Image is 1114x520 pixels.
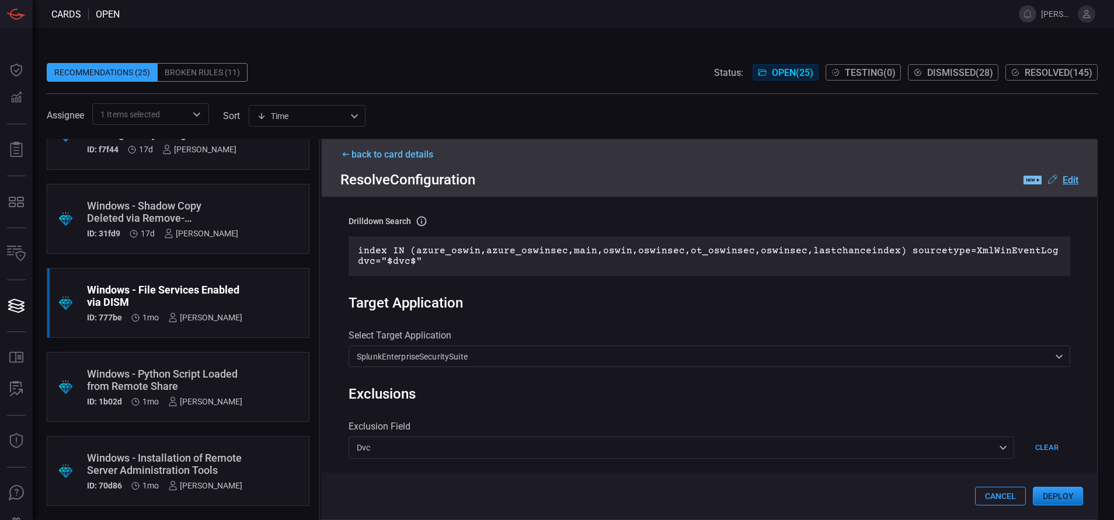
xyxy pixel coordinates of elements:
span: Cards [51,9,81,20]
div: Resolve Configuration [340,172,1078,188]
button: Reports [2,136,30,164]
span: open [96,9,120,20]
div: [PERSON_NAME] [168,481,242,490]
button: Ask Us A Question [2,479,30,507]
button: Dashboard [2,56,30,84]
h5: ID: 777be [87,313,122,322]
button: Testing(0) [826,64,901,81]
button: ALERT ANALYSIS [2,375,30,403]
button: Rule Catalog [2,344,30,372]
button: Cancel [975,487,1026,505]
span: Dismissed ( 28 ) [927,67,993,78]
span: Jun 29, 2025 10:25 AM [142,397,159,406]
button: Deploy [1033,487,1083,505]
div: Time [257,110,347,122]
div: Windows - Installation of Remote Server Administration Tools [87,452,242,476]
div: [PERSON_NAME] [168,313,242,322]
span: Resolved ( 145 ) [1025,67,1092,78]
label: Select Target Application [349,330,1070,341]
button: Open(25) [753,64,819,81]
button: Open [189,106,205,123]
button: Cards [2,292,30,320]
span: Jun 29, 2025 10:25 AM [142,481,159,490]
span: Jul 06, 2025 8:47 AM [142,313,159,322]
h5: ID: 1b02d [87,397,122,406]
h5: ID: f7f44 [87,145,119,154]
button: Dismissed(28) [908,64,998,81]
label: sort [223,110,240,121]
div: Windows - File Services Enabled via DISM [87,284,242,308]
div: Target Application [349,295,1070,311]
div: Broken Rules (11) [158,63,248,82]
span: Jul 27, 2025 10:12 AM [139,145,153,154]
span: Status: [714,67,743,78]
h5: ID: 31fd9 [87,229,120,238]
button: MITRE - Detection Posture [2,188,30,216]
div: dvc [349,437,1014,458]
span: Assignee [47,110,84,121]
button: Detections [2,84,30,112]
span: Open ( 25 ) [772,67,813,78]
div: Windows - Shadow Copy Deleted via Remove-CimInstance [87,200,238,224]
p: index IN (azure_oswin,azure_oswinsec,main,oswin,oswinsec,ot_oswinsec,oswinsec,lastchanceindex) so... [358,246,1061,267]
p: SplunkEnterpriseSecuritySuite [357,351,1052,362]
div: [PERSON_NAME] [168,397,242,406]
span: [PERSON_NAME].[PERSON_NAME] [1041,9,1073,19]
button: Clear [1024,437,1070,458]
button: Inventory [2,240,30,268]
div: Exclusion Field [349,421,1070,432]
u: Edit [1063,175,1078,186]
span: Testing ( 0 ) [845,67,896,78]
div: Recommendations (25) [47,63,158,82]
button: Resolved(145) [1005,64,1098,81]
div: Windows - Python Script Loaded from Remote Share [87,368,242,392]
h3: Drilldown search [349,217,411,226]
div: back to card details [340,149,1078,160]
button: Threat Intelligence [2,427,30,455]
h5: ID: 70d86 [87,481,122,490]
span: 1 Items selected [100,109,160,120]
div: [PERSON_NAME] [164,229,238,238]
span: Jul 27, 2025 10:12 AM [141,229,155,238]
div: Exclusions [349,386,416,402]
div: [PERSON_NAME] [162,145,236,154]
